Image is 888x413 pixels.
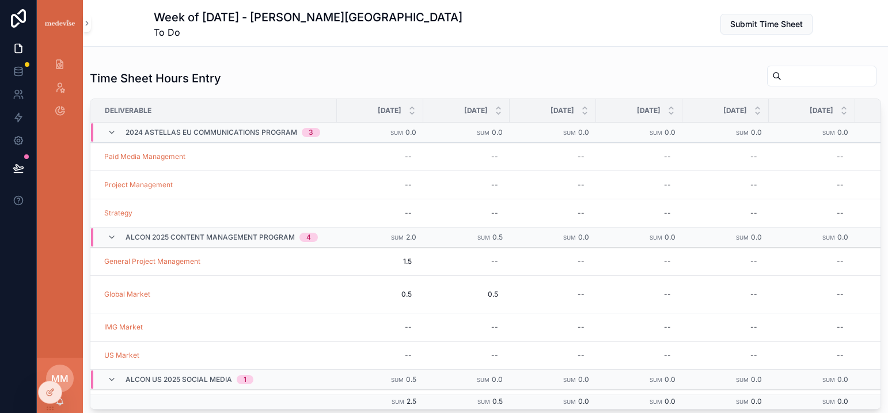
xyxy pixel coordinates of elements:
[665,375,676,384] span: 0.0
[736,234,749,241] small: Sum
[104,323,143,332] a: IMG Market
[90,70,221,86] h1: Time Sheet Hours Entry
[837,180,844,190] div: --
[578,290,585,299] div: --
[730,18,803,30] span: Submit Time Sheet
[751,397,762,406] span: 0.0
[405,152,412,161] div: --
[736,377,749,383] small: Sum
[837,209,844,218] div: --
[391,234,404,241] small: Sum
[751,375,762,384] span: 0.0
[750,290,757,299] div: --
[650,399,662,405] small: Sum
[578,152,585,161] div: --
[37,46,83,136] div: scrollable content
[664,323,671,332] div: --
[563,399,576,405] small: Sum
[309,128,313,137] div: 3
[405,323,412,332] div: --
[405,128,416,137] span: 0.0
[44,18,76,28] img: App logo
[477,377,489,383] small: Sum
[750,323,757,332] div: --
[578,397,589,406] span: 0.0
[578,323,585,332] div: --
[578,351,585,360] div: --
[154,25,462,39] span: To Do
[837,323,844,332] div: --
[378,106,401,115] span: [DATE]
[104,290,150,299] a: Global Market
[578,257,585,266] div: --
[348,257,412,266] span: 1.5
[665,397,676,406] span: 0.0
[104,152,185,161] a: Paid Media Management
[405,351,412,360] div: --
[551,106,574,115] span: [DATE]
[837,152,844,161] div: --
[104,351,139,360] a: US Market
[736,399,749,405] small: Sum
[837,128,848,137] span: 0.0
[51,372,69,385] span: MM
[650,377,662,383] small: Sum
[822,399,835,405] small: Sum
[104,209,132,218] a: Strategy
[664,152,671,161] div: --
[563,234,576,241] small: Sum
[563,377,576,383] small: Sum
[492,397,503,406] span: 0.5
[822,234,835,241] small: Sum
[578,180,585,190] div: --
[104,257,200,266] a: General Project Management
[244,375,246,384] div: 1
[491,351,498,360] div: --
[723,106,747,115] span: [DATE]
[578,128,589,137] span: 0.0
[405,209,412,218] div: --
[435,290,498,299] span: 0.5
[477,130,489,136] small: Sum
[837,257,844,266] div: --
[664,290,671,299] div: --
[750,257,757,266] div: --
[492,375,503,384] span: 0.0
[750,351,757,360] div: --
[391,377,404,383] small: Sum
[750,180,757,190] div: --
[578,209,585,218] div: --
[578,375,589,384] span: 0.0
[837,397,848,406] span: 0.0
[578,233,589,241] span: 0.0
[751,233,762,241] span: 0.0
[736,130,749,136] small: Sum
[664,351,671,360] div: --
[837,351,844,360] div: --
[837,375,848,384] span: 0.0
[390,130,403,136] small: Sum
[104,180,173,190] a: Project Management
[837,233,848,241] span: 0.0
[665,233,676,241] span: 0.0
[406,233,416,241] span: 2.0
[306,233,311,242] div: 4
[822,130,835,136] small: Sum
[822,377,835,383] small: Sum
[664,257,671,266] div: --
[750,152,757,161] div: --
[751,128,762,137] span: 0.0
[491,152,498,161] div: --
[126,128,297,137] span: 2024 Astellas EU Communications Program
[464,106,488,115] span: [DATE]
[405,180,412,190] div: --
[154,9,462,25] h1: Week of [DATE] - [PERSON_NAME][GEOGRAPHIC_DATA]
[105,106,151,115] span: Deliverable
[477,234,490,241] small: Sum
[491,257,498,266] div: --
